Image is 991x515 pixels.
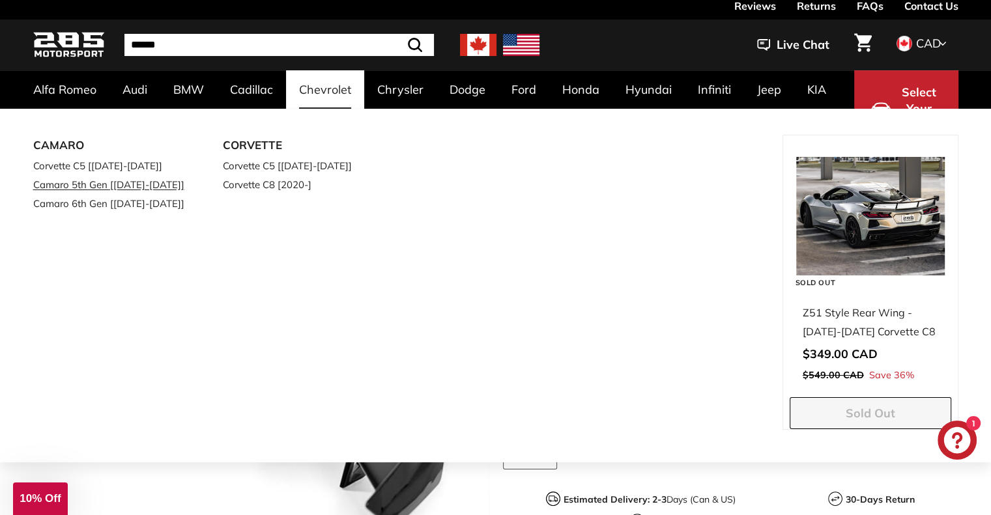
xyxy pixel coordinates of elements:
[109,70,160,109] a: Audi
[217,70,286,109] a: Cadillac
[33,135,187,156] a: CAMARO
[790,397,951,430] button: Sold Out
[437,70,498,109] a: Dodge
[286,70,364,109] a: Chevrolet
[160,70,217,109] a: BMW
[685,70,744,109] a: Infiniti
[33,30,105,61] img: Logo_285_Motorsport_areodynamics_components
[846,494,915,505] strong: 30-Days Return
[564,494,667,505] strong: Estimated Delivery: 2-3
[13,482,68,515] div: 10% Off
[740,29,846,61] button: Live Chat
[803,369,864,381] span: $549.00 CAD
[916,36,941,51] span: CAD
[223,175,377,194] a: Corvette C8 [2020-]
[33,175,187,194] a: Camaro 5th Gen [[DATE]-[DATE]]
[564,493,736,507] p: Days (Can & US)
[803,346,878,361] span: $349.00 CAD
[846,406,895,421] span: Sold Out
[498,70,549,109] a: Ford
[20,70,109,109] a: Alfa Romeo
[223,156,377,175] a: Corvette C5 [[DATE]-[DATE]]
[124,34,434,56] input: Search
[33,156,187,175] a: Corvette C5 [[DATE]-[DATE]]
[744,70,794,109] a: Jeep
[790,275,840,290] div: Sold Out
[846,23,880,67] a: Cart
[223,135,377,156] a: CORVETTE
[803,303,938,341] div: Z51 Style Rear Wing - [DATE]-[DATE] Corvette C8
[33,194,187,213] a: Camaro 6th Gen [[DATE]-[DATE]]
[364,70,437,109] a: Chrysler
[20,492,61,505] span: 10% Off
[549,70,612,109] a: Honda
[777,36,829,53] span: Live Chat
[869,367,914,384] span: Save 36%
[934,421,981,463] inbox-online-store-chat: Shopify online store chat
[612,70,685,109] a: Hyundai
[897,84,941,134] span: Select Your Vehicle
[794,70,839,109] a: KIA
[790,135,951,397] a: Sold Out Z51 Style Rear Wing - [DATE]-[DATE] Corvette C8 Save 36%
